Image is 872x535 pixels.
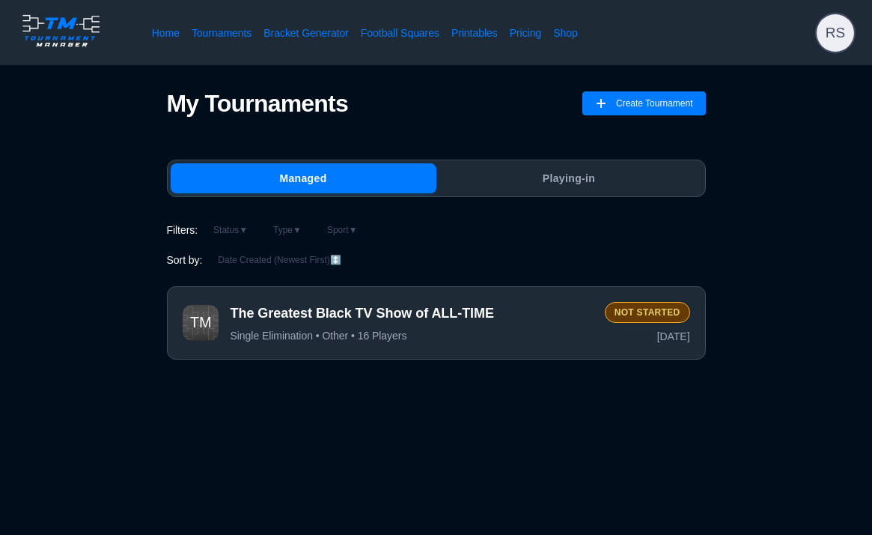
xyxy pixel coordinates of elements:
a: Home [152,25,180,40]
button: Playing-in [436,163,702,193]
button: RS [817,14,854,52]
h1: My Tournaments [167,89,348,118]
a: Football Squares [361,25,439,40]
a: Printables [451,25,498,40]
a: Shop [553,25,578,40]
span: Single Elimination • Other • 16 Players [231,329,407,342]
img: Tournament [183,305,219,341]
span: Create Tournament [616,91,693,115]
button: Create Tournament [582,91,706,115]
button: TournamentThe Greatest Black TV Show of ALL-TIMESingle Elimination • Other • 16 PlayersNot Starte... [167,286,706,360]
a: Tournaments [192,25,251,40]
button: Managed [171,163,436,193]
span: Sort by: [167,253,203,267]
button: Type▼ [263,221,311,239]
a: Pricing [510,25,541,40]
span: The Greatest Black TV Show of ALL-TIME [231,304,593,323]
a: Bracket Generator [263,25,349,40]
button: Date Created (Newest First)↕️ [208,251,350,269]
button: Sport▼ [317,221,368,239]
img: logo.ffa97a18e3bf2c7d.png [18,12,104,49]
span: [DATE] [657,329,690,344]
div: Not Started [605,302,690,323]
button: Status▼ [204,221,257,239]
span: Filters: [167,223,198,238]
div: robert shipman [817,14,854,52]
